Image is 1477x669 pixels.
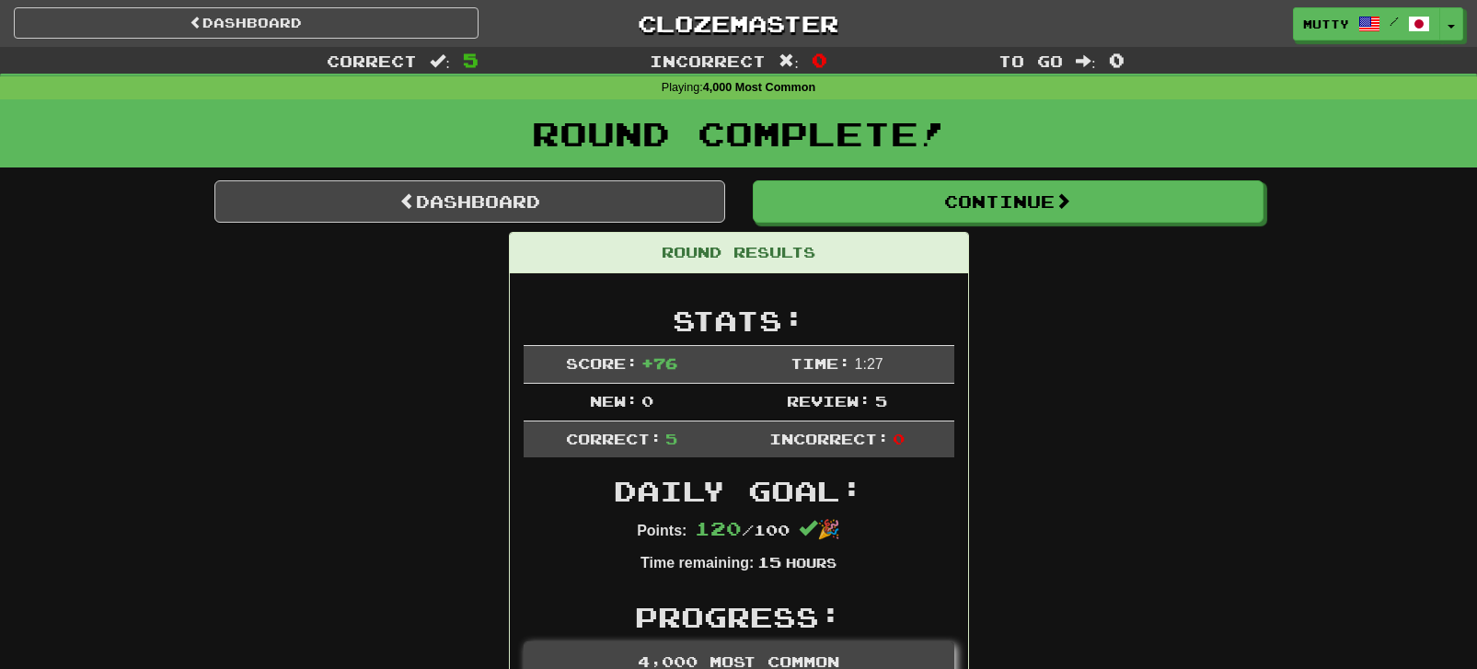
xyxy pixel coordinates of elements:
a: mutty / [1293,7,1440,40]
span: Correct [327,52,417,70]
h1: Round Complete! [6,115,1471,152]
span: / [1390,15,1399,28]
span: mutty [1303,16,1349,32]
span: Incorrect [650,52,766,70]
span: 1 : 27 [855,356,883,372]
span: Score: [566,354,638,372]
h2: Stats: [524,306,954,336]
span: 0 [812,49,827,71]
span: 120 [695,517,742,539]
span: 🎉 [799,519,840,539]
span: / 100 [695,521,790,538]
strong: 4,000 Most Common [703,81,815,94]
span: 0 [1109,49,1125,71]
span: : [430,53,450,69]
strong: Time remaining: [640,555,754,571]
span: Review: [787,392,871,409]
span: 5 [463,49,479,71]
span: Incorrect: [769,430,889,447]
h2: Daily Goal: [524,476,954,506]
span: 15 [757,553,781,571]
button: Continue [753,180,1264,223]
div: Round Results [510,233,968,273]
span: 0 [893,430,905,447]
span: : [779,53,799,69]
small: Hours [786,555,837,571]
a: Dashboard [214,180,725,223]
span: + 76 [641,354,677,372]
span: 0 [641,392,653,409]
span: New: [590,392,638,409]
a: Clozemaster [506,7,971,40]
span: 5 [665,430,677,447]
h2: Progress: [524,602,954,632]
span: To go [998,52,1063,70]
span: : [1076,53,1096,69]
span: Time: [790,354,850,372]
span: Correct: [566,430,662,447]
span: 5 [875,392,887,409]
a: Dashboard [14,7,479,39]
strong: Points: [637,523,687,538]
